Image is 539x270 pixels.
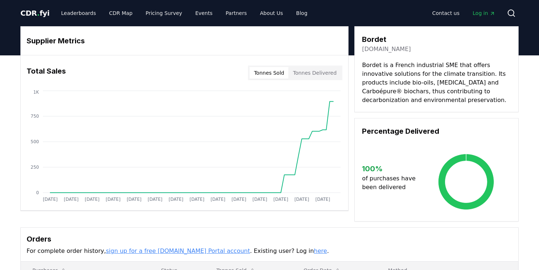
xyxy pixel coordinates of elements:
[106,197,121,202] tspan: [DATE]
[362,163,421,174] h3: 100 %
[127,197,142,202] tspan: [DATE]
[426,7,465,20] a: Contact us
[27,66,66,80] h3: Total Sales
[37,9,40,17] span: .
[140,7,188,20] a: Pricing Survey
[27,35,342,46] h3: Supplier Metrics
[27,234,512,244] h3: Orders
[148,197,163,202] tspan: [DATE]
[85,197,100,202] tspan: [DATE]
[426,7,501,20] nav: Main
[473,9,495,17] span: Log in
[467,7,501,20] a: Log in
[254,7,289,20] a: About Us
[314,247,327,254] a: here
[253,197,268,202] tspan: [DATE]
[315,197,330,202] tspan: [DATE]
[36,190,39,195] tspan: 0
[362,126,511,137] h3: Percentage Delivered
[169,197,184,202] tspan: [DATE]
[220,7,253,20] a: Partners
[232,197,247,202] tspan: [DATE]
[211,197,225,202] tspan: [DATE]
[33,90,39,95] tspan: 1K
[274,197,288,202] tspan: [DATE]
[31,165,39,170] tspan: 250
[103,7,138,20] a: CDR Map
[288,67,341,79] button: Tonnes Delivered
[31,139,39,144] tspan: 500
[20,8,50,18] a: CDR.fyi
[20,9,50,17] span: CDR fyi
[64,197,79,202] tspan: [DATE]
[362,45,411,54] a: [DOMAIN_NAME]
[190,197,205,202] tspan: [DATE]
[55,7,313,20] nav: Main
[189,7,218,20] a: Events
[290,7,313,20] a: Blog
[31,114,39,119] tspan: 750
[362,174,421,192] p: of purchases have been delivered
[27,247,512,255] p: For complete order history, . Existing user? Log in .
[362,61,511,105] p: Bordet is a French industrial SME that offers innovative solutions for the climate transition. It...
[43,197,58,202] tspan: [DATE]
[106,247,250,254] a: sign up for a free [DOMAIN_NAME] Portal account
[362,34,411,45] h3: Bordet
[55,7,102,20] a: Leaderboards
[295,197,310,202] tspan: [DATE]
[249,67,288,79] button: Tonnes Sold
